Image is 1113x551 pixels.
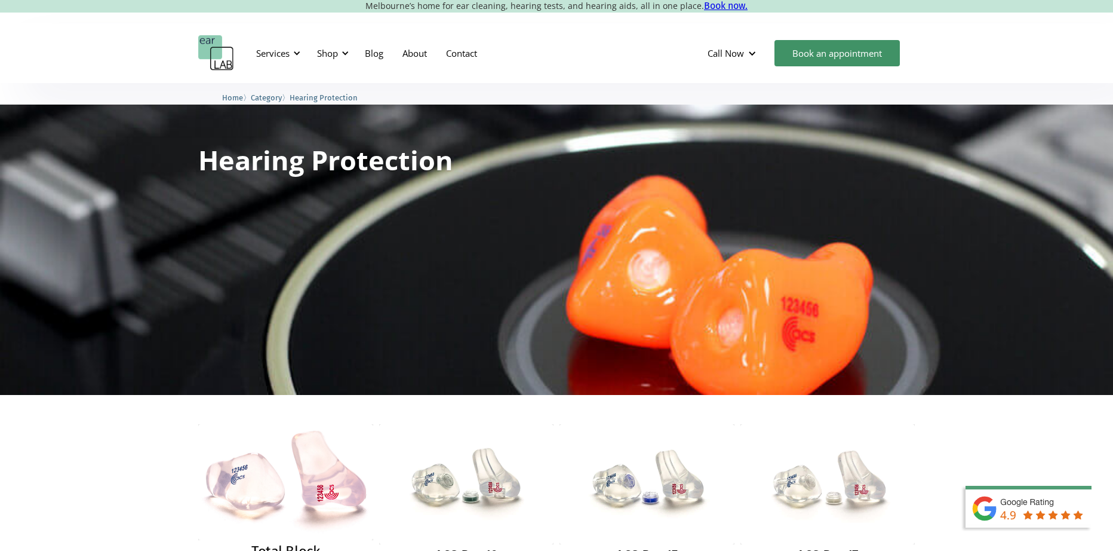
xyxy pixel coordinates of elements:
span: Category [251,93,282,102]
a: Hearing Protection [290,91,358,103]
div: Call Now [708,47,744,59]
div: Services [256,47,290,59]
a: Home [222,91,243,103]
img: ACS Pro 15 [559,424,734,544]
span: Hearing Protection [290,93,358,102]
div: Shop [317,47,338,59]
li: 〉 [222,91,251,104]
a: Blog [355,36,393,71]
h1: Hearing Protection [198,146,453,173]
div: Shop [310,35,352,71]
img: ACS Pro 10 [379,424,554,544]
div: Services [249,35,304,71]
a: home [198,35,234,71]
div: Call Now [698,35,768,71]
img: Total Block [198,424,373,540]
span: Home [222,93,243,102]
a: Contact [436,36,487,71]
li: 〉 [251,91,290,104]
a: About [393,36,436,71]
a: Book an appointment [774,40,900,66]
img: ACS Pro 17 [740,424,915,544]
a: Category [251,91,282,103]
